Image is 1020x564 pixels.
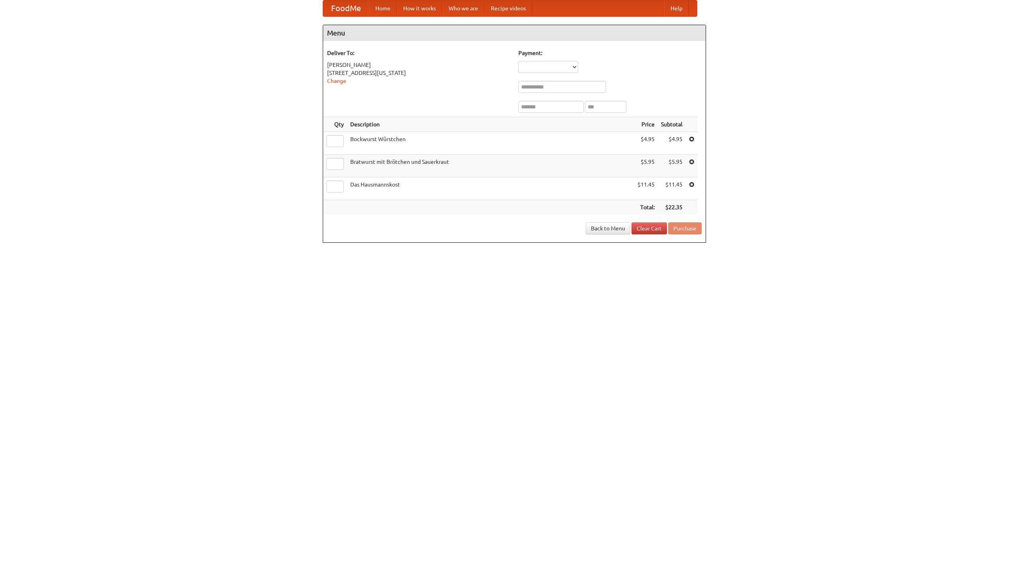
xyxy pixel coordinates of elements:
[634,117,658,132] th: Price
[347,117,634,132] th: Description
[323,25,706,41] h4: Menu
[668,222,702,234] button: Purchase
[323,117,347,132] th: Qty
[327,61,510,69] div: [PERSON_NAME]
[586,222,630,234] a: Back to Menu
[347,155,634,177] td: Bratwurst mit Brötchen und Sauerkraut
[369,0,397,16] a: Home
[664,0,689,16] a: Help
[658,132,686,155] td: $4.95
[323,0,369,16] a: FoodMe
[658,117,686,132] th: Subtotal
[484,0,532,16] a: Recipe videos
[347,132,634,155] td: Bockwurst Würstchen
[632,222,667,234] a: Clear Cart
[327,49,510,57] h5: Deliver To:
[327,78,346,84] a: Change
[634,132,658,155] td: $4.95
[658,155,686,177] td: $5.95
[634,177,658,200] td: $11.45
[658,200,686,215] th: $22.35
[442,0,484,16] a: Who we are
[518,49,702,57] h5: Payment:
[634,200,658,215] th: Total:
[327,69,510,77] div: [STREET_ADDRESS][US_STATE]
[347,177,634,200] td: Das Hausmannskost
[658,177,686,200] td: $11.45
[397,0,442,16] a: How it works
[634,155,658,177] td: $5.95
